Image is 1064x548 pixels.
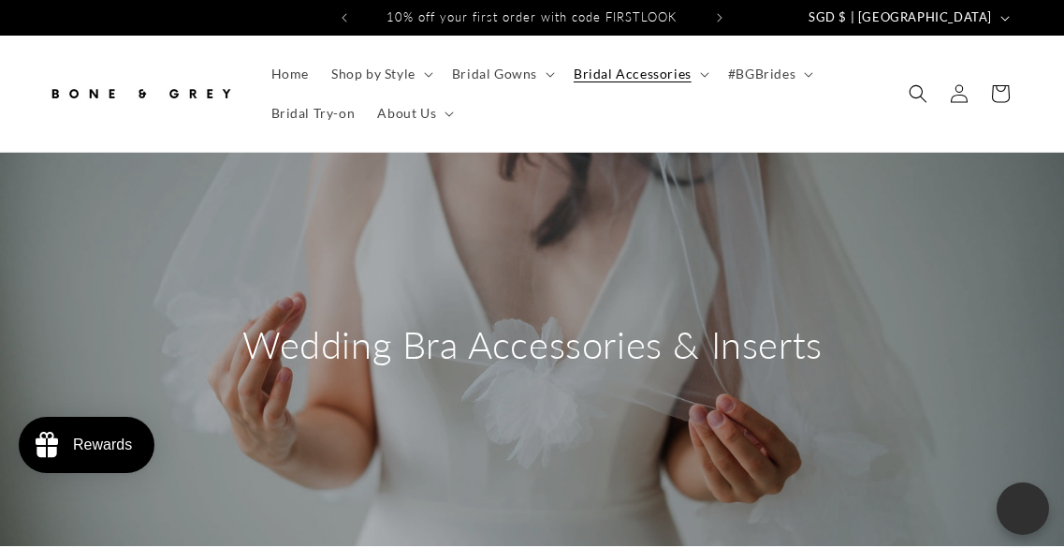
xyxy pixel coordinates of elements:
a: Bone and Grey Bridal [40,67,241,122]
summary: Bridal Accessories [562,54,717,94]
span: Bridal Gowns [452,66,537,82]
span: #BGBrides [728,66,795,82]
span: 10% off your first order with code FIRSTLOOK [386,9,677,24]
span: About Us [377,105,436,122]
a: Bridal Try-on [260,94,367,133]
summary: #BGBrides [717,54,821,94]
summary: Bridal Gowns [441,54,562,94]
summary: Search [897,73,939,114]
a: Home [260,54,320,94]
h2: Wedding Bra Accessories & Inserts [242,320,823,369]
summary: About Us [366,94,461,133]
div: Rewards [73,437,132,453]
span: SGD $ | [GEOGRAPHIC_DATA] [809,8,992,27]
span: Home [271,66,309,82]
img: Bone and Grey Bridal [47,73,234,114]
span: Bridal Accessories [574,66,692,82]
span: Bridal Try-on [271,105,356,122]
button: Open chatbox [997,482,1049,535]
summary: Shop by Style [320,54,441,94]
span: Shop by Style [331,66,415,82]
